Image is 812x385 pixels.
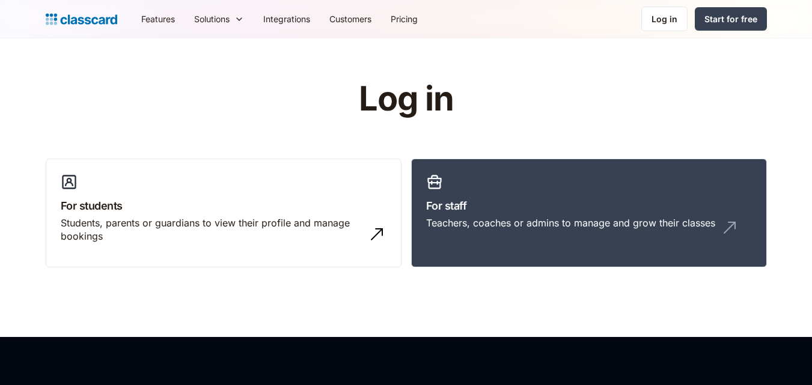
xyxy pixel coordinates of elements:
[381,5,427,32] a: Pricing
[704,13,757,25] div: Start for free
[46,159,401,268] a: For studentsStudents, parents or guardians to view their profile and manage bookings
[185,5,254,32] div: Solutions
[426,216,715,229] div: Teachers, coaches or admins to manage and grow their classes
[411,159,767,268] a: For staffTeachers, coaches or admins to manage and grow their classes
[320,5,381,32] a: Customers
[61,216,362,243] div: Students, parents or guardians to view their profile and manage bookings
[46,11,117,28] a: Logo
[254,5,320,32] a: Integrations
[132,5,185,32] a: Features
[695,7,767,31] a: Start for free
[426,198,752,214] h3: For staff
[641,7,688,31] a: Log in
[61,198,386,214] h3: For students
[194,13,230,25] div: Solutions
[652,13,677,25] div: Log in
[215,80,597,118] h1: Log in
